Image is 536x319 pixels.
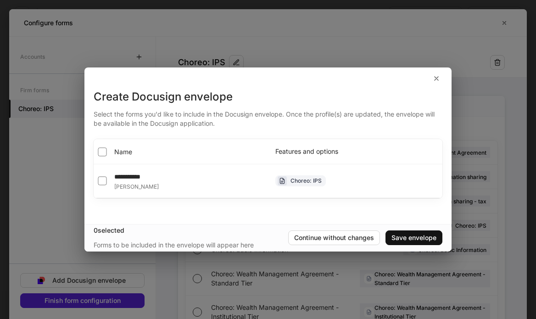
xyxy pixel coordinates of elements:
[94,241,254,250] div: Forms to be included in the envelope will appear here
[288,230,380,245] button: Continue without changes
[114,147,132,157] span: Name
[94,104,442,128] div: Select the forms you'd like to include in the Docusign envelope. Once the profile(s) are updated,...
[294,235,374,241] div: Continue without changes
[94,90,442,104] div: Create Docusign envelope
[290,176,322,185] div: Choreo: IPS
[385,230,442,245] button: Save envelope
[94,226,288,235] div: 0 selected
[114,183,159,190] span: [PERSON_NAME]
[391,235,436,241] div: Save envelope
[268,139,442,164] th: Features and options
